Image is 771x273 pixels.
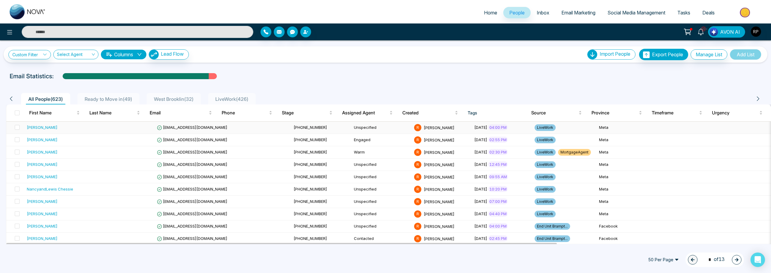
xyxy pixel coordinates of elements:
span: LiveWork [535,186,556,193]
span: Ready to Move in ( 49 ) [82,96,135,102]
div: [PERSON_NAME] [27,223,58,229]
span: R [414,186,421,193]
span: R [414,210,421,218]
span: [DATE] [474,174,487,179]
span: Deals [702,10,715,16]
span: R [414,161,421,168]
span: [EMAIL_ADDRESS][DOMAIN_NAME] [157,150,227,154]
td: Contacted [351,233,412,245]
button: Manage List [691,49,727,60]
span: [PERSON_NAME] [424,224,454,228]
td: Meta [597,146,657,159]
span: [PHONE_NUMBER] [294,174,327,179]
span: LiveWork [535,137,556,143]
span: [DATE] [474,187,487,191]
img: User Avatar [751,26,761,37]
a: Deals [696,7,721,18]
span: [PHONE_NUMBER] [294,224,327,228]
span: 07:00 PM [488,198,508,204]
p: Email Statistics: [10,72,54,81]
span: [EMAIL_ADDRESS][DOMAIN_NAME] [157,125,227,130]
span: R [414,149,421,156]
button: AVON AI [708,26,745,38]
span: [EMAIL_ADDRESS][DOMAIN_NAME] [157,137,227,142]
th: Email [145,104,217,121]
span: [EMAIL_ADDRESS][DOMAIN_NAME] [157,211,227,216]
span: [PERSON_NAME] [424,211,454,216]
span: End Unit Brampt... [535,223,570,230]
button: Columnsdown [101,50,146,59]
span: [PERSON_NAME] [424,174,454,179]
span: Source [531,109,577,116]
td: Meta [597,171,657,183]
span: [EMAIL_ADDRESS][DOMAIN_NAME] [157,174,227,179]
span: Email Marketing [561,10,595,16]
img: Market-place.gif [724,6,767,19]
span: Province [592,109,638,116]
span: Import People [600,51,630,57]
span: Stage [282,109,328,116]
span: MortgageAgent [558,149,591,156]
span: [PHONE_NUMBER] [294,125,327,130]
span: 50 Per Page [644,255,683,265]
a: Lead FlowLead Flow [146,49,189,60]
span: Tasks [677,10,690,16]
td: Unspecified [351,196,412,208]
span: 04:00 PM [488,124,508,130]
span: [PERSON_NAME] [424,162,454,167]
span: R [414,235,421,242]
td: Meta [597,208,657,220]
td: Unspecified [351,159,412,171]
div: [PERSON_NAME] [27,149,58,155]
th: Urgency [707,104,767,121]
span: LiveWork [535,174,556,180]
td: Meta [597,159,657,171]
span: Email [150,109,208,116]
td: Meta [597,183,657,196]
span: R [414,124,421,131]
span: R [414,173,421,181]
td: Warm [351,146,412,159]
span: LiveWork [535,161,556,168]
span: R [414,136,421,144]
span: LiveWork [535,198,556,205]
span: Phone [222,109,268,116]
td: Facebook [597,220,657,233]
span: [PHONE_NUMBER] [294,236,327,241]
th: First Name [24,104,85,121]
span: Created [402,109,454,116]
span: Inbox [537,10,549,16]
td: Unspecified [351,122,412,134]
th: Created [398,104,463,121]
span: Social Media Management [607,10,665,16]
span: Export People [652,51,683,57]
th: Assigned Agent [337,104,398,121]
button: Export People [639,49,688,60]
span: All People ( 623 ) [26,96,65,102]
span: AVON AI [720,28,740,36]
span: Lead Flow [161,51,184,57]
span: 02:45 PM [488,235,508,241]
span: People [509,10,525,16]
span: LiveWork [535,211,556,217]
a: Home [478,7,503,18]
span: [EMAIL_ADDRESS][DOMAIN_NAME] [157,199,227,204]
a: Tasks [671,7,696,18]
td: Unspecified [351,171,412,183]
td: Unspecified [351,208,412,220]
div: [PERSON_NAME] [27,137,58,143]
div: Open Intercom Messenger [751,253,765,267]
span: [PERSON_NAME] [424,187,454,191]
a: Email Marketing [555,7,601,18]
button: Lead Flow [149,49,189,60]
td: Meta [597,122,657,134]
span: 10:20 PM [488,186,508,192]
span: [PERSON_NAME] [424,137,454,142]
span: 09:55 AM [488,174,508,180]
th: Timeframe [647,104,707,121]
td: Engaged [351,134,412,146]
span: [DATE] [474,137,487,142]
a: 10+ [694,26,708,37]
div: [PERSON_NAME] [27,174,58,180]
th: Last Name [85,104,145,121]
